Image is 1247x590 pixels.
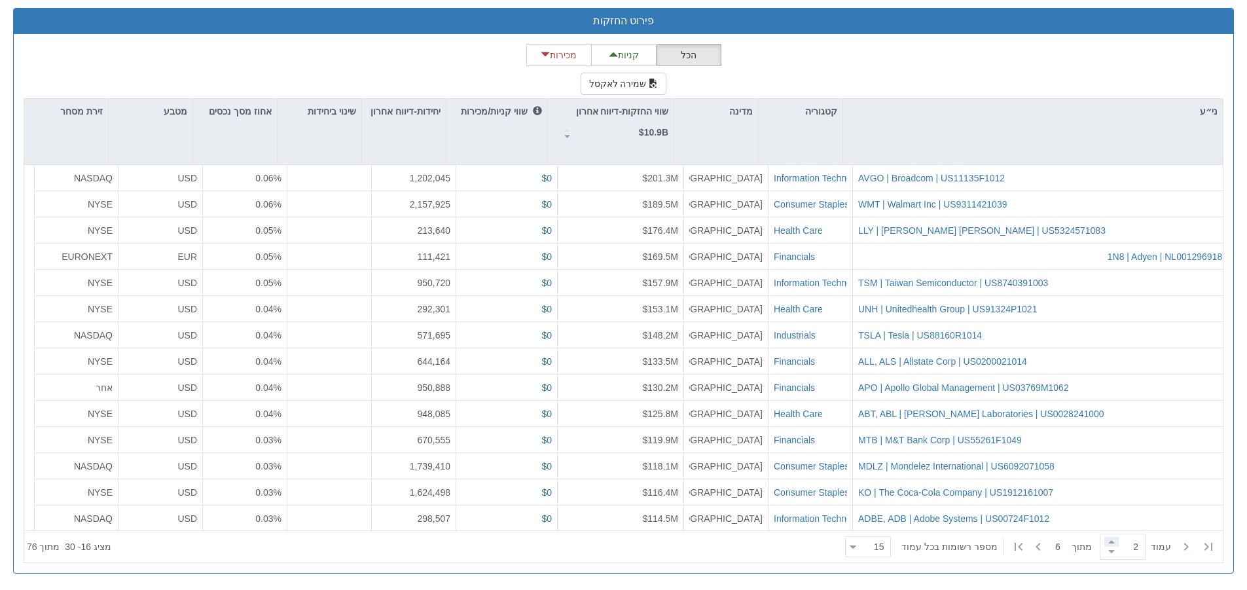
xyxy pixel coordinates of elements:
[40,172,113,185] div: NASDAQ
[541,487,552,498] span: $0
[774,198,849,211] button: Consumer Staples
[858,407,1104,420] button: ABT, ABL | [PERSON_NAME] Laboratories | US0028241000
[377,512,450,525] div: 298,507
[774,512,869,525] div: Information Technology
[40,433,113,447] div: NYSE
[774,460,849,473] button: Consumer Staples
[124,198,197,211] div: USD
[643,513,678,524] span: $114.5M
[40,512,113,525] div: NASDAQ
[858,303,1037,316] div: UNH | Unitedhealth Group | US91324P1021
[377,172,450,185] div: 1,202,045
[843,99,1223,124] div: ני״ע
[208,250,281,263] div: 0.05%
[581,73,667,95] button: שמירה לאקסל
[193,99,277,139] div: אחוז מסך נכסים
[208,486,281,499] div: 0.03%
[689,486,763,499] div: [GEOGRAPHIC_DATA]
[858,486,1053,499] div: KO | The Coca-Cola Company | US1912161007
[40,355,113,368] div: NYSE
[858,381,1069,394] div: APO | Apollo Global Management | US03769M1062
[874,540,890,553] div: 15
[40,198,113,211] div: NYSE
[27,532,111,561] div: ‏מציג 16 - 30 ‏ מתוך 76
[774,355,815,368] button: Financials
[208,224,281,237] div: 0.05%
[689,276,763,289] div: [GEOGRAPHIC_DATA]
[858,224,1106,237] div: LLY | [PERSON_NAME] [PERSON_NAME] | US5324571083
[858,512,1049,525] button: ADBE, ADB | Adobe Systems | US00724F1012
[689,303,763,316] div: [GEOGRAPHIC_DATA]
[124,460,197,473] div: USD
[124,512,197,525] div: USD
[124,486,197,499] div: USD
[377,407,450,420] div: 948,085
[689,198,763,211] div: [GEOGRAPHIC_DATA]
[541,356,552,367] span: $0
[40,407,113,420] div: NYSE
[109,99,192,124] div: מטבע
[643,382,678,393] span: $130.2M
[208,381,281,394] div: 0.04%
[208,172,281,185] div: 0.06%
[370,104,441,119] p: יחידות-דיווח אחרון
[208,460,281,473] div: 0.03%
[689,512,763,525] div: [GEOGRAPHIC_DATA]
[541,199,552,210] span: $0
[774,329,816,342] button: Industrials
[643,278,678,288] span: $157.9M
[541,382,552,393] span: $0
[643,461,678,471] span: $118.1M
[774,224,823,237] button: Health Care
[541,173,552,183] span: $0
[40,329,113,342] div: NASDAQ
[774,303,823,316] div: Health Care
[591,44,657,66] button: קניות
[858,433,1022,447] div: MTB | M&T Bank Corp | US55261F1049
[774,250,815,263] div: Financials
[639,127,668,138] strong: $10.9B
[40,276,113,289] div: NYSE
[124,355,197,368] div: USD
[208,198,281,211] div: 0.06%
[858,198,1007,211] div: WMT | Walmart Inc | US9311421039
[643,304,678,314] span: $153.1M
[774,433,815,447] button: Financials
[858,276,1048,289] button: TSM | Taiwan Semiconductor | US8740391003
[774,276,869,289] div: Information Technology
[40,381,113,394] div: אחר
[858,460,1055,473] div: MDLZ | Mondelez International | US6092071058
[774,407,823,420] button: Health Care
[541,330,552,341] span: $0
[24,99,108,124] div: זירת מסחר
[377,486,450,499] div: 1,624,498
[541,513,552,524] span: $0
[774,172,869,185] div: Information Technology
[124,276,197,289] div: USD
[858,329,982,342] div: TSLA | Tesla | US88160R1014
[858,172,1005,185] button: AVGO | Broadcom | US11135F1012
[689,172,763,185] div: [GEOGRAPHIC_DATA]
[689,355,763,368] div: [GEOGRAPHIC_DATA]
[774,486,849,499] div: Consumer Staples
[40,460,113,473] div: NASDAQ
[1151,540,1171,553] span: ‏עמוד
[40,303,113,316] div: NYSE
[901,540,998,553] span: ‏מספר רשומות בכל עמוד
[377,224,450,237] div: 213,640
[643,487,678,498] span: $116.4M
[643,435,678,445] span: $119.9M
[674,99,758,124] div: מדינה
[208,329,281,342] div: 0.04%
[656,44,721,66] button: הכל
[689,460,763,473] div: [GEOGRAPHIC_DATA]
[541,409,552,419] span: $0
[377,303,450,316] div: 292,301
